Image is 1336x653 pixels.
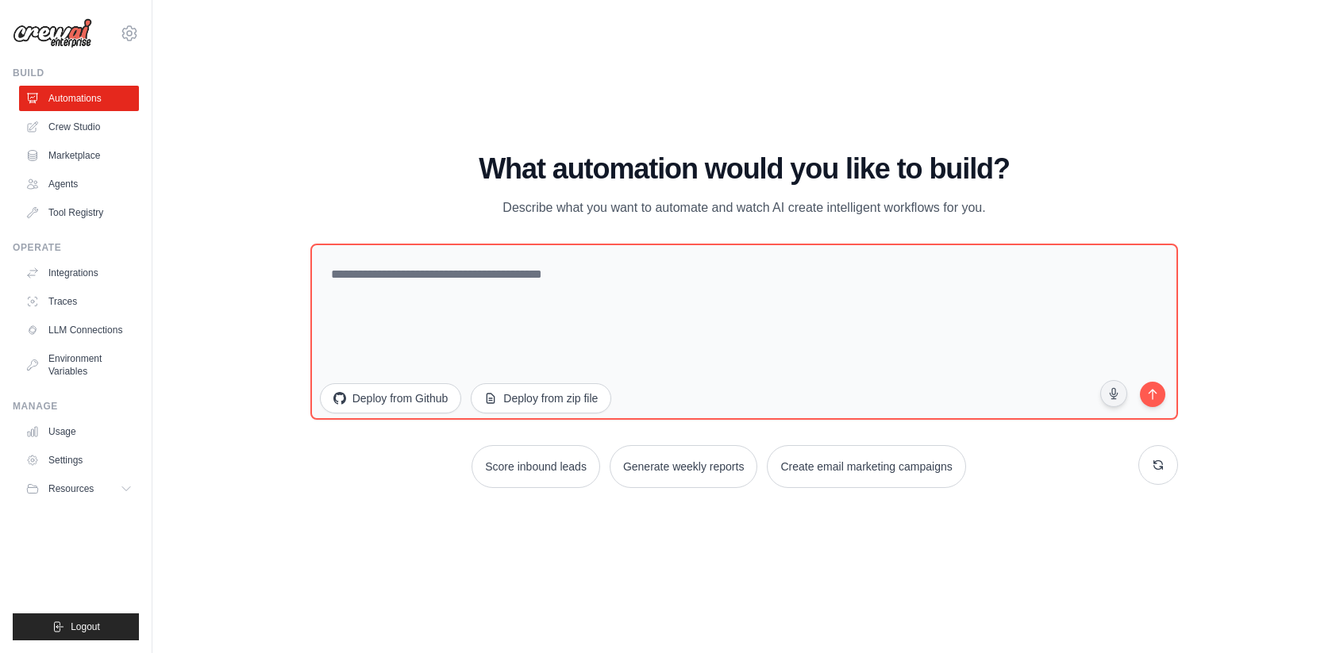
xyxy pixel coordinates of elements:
span: Logout [71,620,100,633]
a: Environment Variables [19,346,139,384]
a: Settings [19,447,139,473]
button: Score inbound leads [472,445,600,488]
button: Generate weekly reports [610,445,758,488]
button: Deploy from Github [320,383,462,413]
a: Integrations [19,260,139,286]
h1: What automation would you like to build? [310,153,1179,185]
a: Traces [19,289,139,314]
a: Agents [19,171,139,197]
button: Create email marketing campaigns [767,445,965,488]
div: Operate [13,241,139,254]
a: Tool Registry [19,200,139,225]
a: Marketplace [19,143,139,168]
a: Usage [19,419,139,444]
a: LLM Connections [19,317,139,343]
img: Logo [13,18,92,48]
span: Resources [48,482,94,495]
p: Describe what you want to automate and watch AI create intelligent workflows for you. [478,198,1011,218]
button: Logout [13,613,139,640]
button: Resources [19,476,139,501]
a: Crew Studio [19,114,139,140]
iframe: Chat Widget [1257,577,1336,653]
button: Deploy from zip file [471,383,611,413]
div: Manage [13,400,139,413]
div: Build [13,67,139,79]
a: Automations [19,86,139,111]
